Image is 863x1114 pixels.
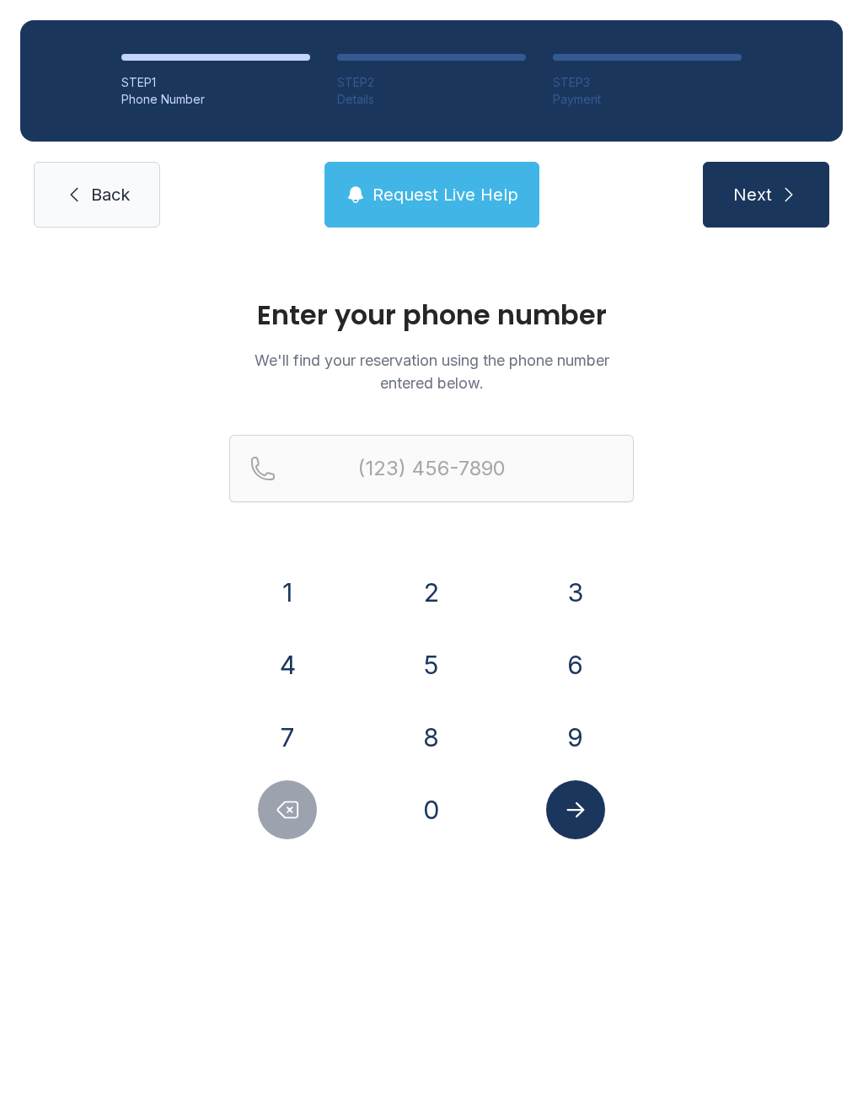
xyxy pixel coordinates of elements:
[337,74,526,91] div: STEP 2
[546,635,605,694] button: 6
[258,708,317,767] button: 7
[229,349,634,394] p: We'll find your reservation using the phone number entered below.
[402,635,461,694] button: 5
[373,183,518,206] span: Request Live Help
[121,74,310,91] div: STEP 1
[258,780,317,839] button: Delete number
[546,708,605,767] button: 9
[553,74,742,91] div: STEP 3
[258,563,317,622] button: 1
[402,780,461,839] button: 0
[229,302,634,329] h1: Enter your phone number
[229,435,634,502] input: Reservation phone number
[546,563,605,622] button: 3
[553,91,742,108] div: Payment
[121,91,310,108] div: Phone Number
[733,183,772,206] span: Next
[91,183,130,206] span: Back
[337,91,526,108] div: Details
[546,780,605,839] button: Submit lookup form
[402,708,461,767] button: 8
[402,563,461,622] button: 2
[258,635,317,694] button: 4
